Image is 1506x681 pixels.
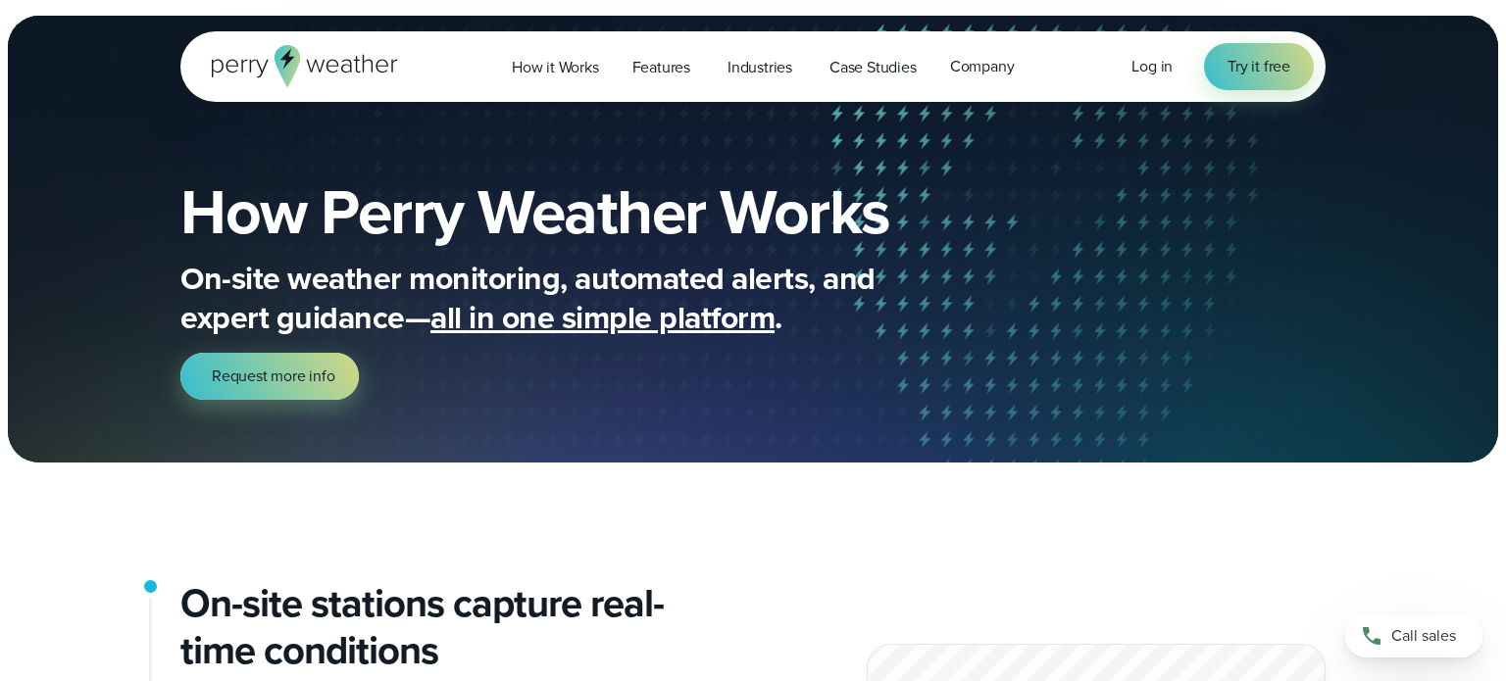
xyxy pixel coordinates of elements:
[180,180,1031,243] h1: How Perry Weather Works
[1228,55,1290,78] span: Try it free
[180,580,737,674] h2: On-site stations capture real-time conditions
[829,56,917,79] span: Case Studies
[1345,614,1482,657] a: Call sales
[180,259,965,337] p: On-site weather monitoring, automated alerts, and expert guidance— .
[1391,624,1456,648] span: Call sales
[1131,55,1173,77] span: Log in
[1204,43,1314,90] a: Try it free
[512,56,599,79] span: How it Works
[495,47,616,87] a: How it Works
[813,47,933,87] a: Case Studies
[180,353,359,400] a: Request more info
[950,55,1015,78] span: Company
[632,56,690,79] span: Features
[728,56,792,79] span: Industries
[1131,55,1173,78] a: Log in
[430,294,775,341] span: all in one simple platform
[212,365,335,388] span: Request more info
